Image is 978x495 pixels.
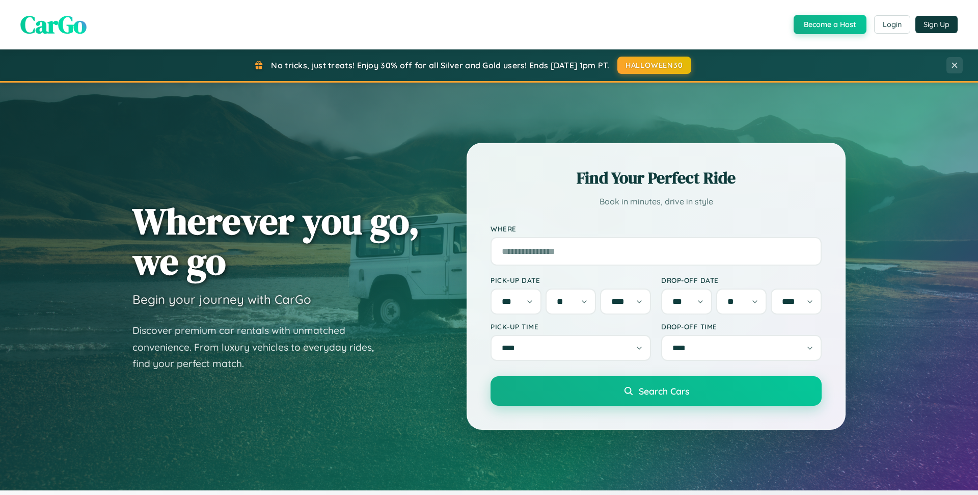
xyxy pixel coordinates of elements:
[491,167,822,189] h2: Find Your Perfect Ride
[491,276,651,284] label: Pick-up Date
[661,276,822,284] label: Drop-off Date
[794,15,866,34] button: Become a Host
[271,60,609,70] span: No tricks, just treats! Enjoy 30% off for all Silver and Gold users! Ends [DATE] 1pm PT.
[491,322,651,331] label: Pick-up Time
[132,201,420,281] h1: Wherever you go, we go
[491,194,822,209] p: Book in minutes, drive in style
[491,376,822,406] button: Search Cars
[639,385,689,397] span: Search Cars
[874,15,910,34] button: Login
[491,224,822,233] label: Where
[617,57,691,74] button: HALLOWEEN30
[20,8,87,41] span: CarGo
[132,292,311,307] h3: Begin your journey with CarGo
[661,322,822,331] label: Drop-off Time
[132,322,387,372] p: Discover premium car rentals with unmatched convenience. From luxury vehicles to everyday rides, ...
[915,16,958,33] button: Sign Up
